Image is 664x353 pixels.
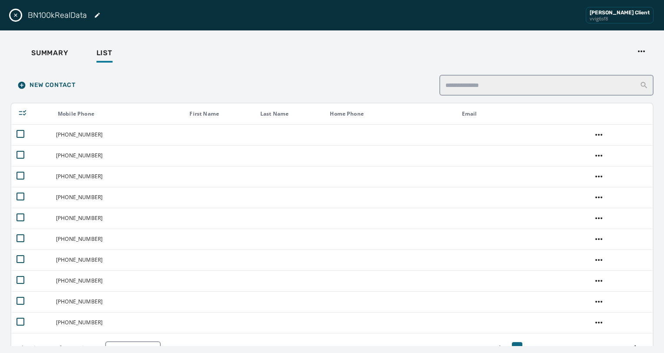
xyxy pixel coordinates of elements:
td: [PHONE_NUMBER] [51,124,183,145]
div: Email [462,110,586,117]
h2: BN100kRealData [28,9,87,21]
div: Home Phone [330,110,454,117]
td: [PHONE_NUMBER] [51,208,183,229]
button: List [90,44,120,64]
td: [PHONE_NUMBER] [51,145,183,166]
span: Summary [31,49,69,57]
td: [PHONE_NUMBER] [51,250,183,270]
span: ... [581,344,594,353]
span: List [96,49,113,57]
td: [PHONE_NUMBER] [51,166,183,187]
button: New Contact [10,76,83,95]
button: Summary [24,44,76,64]
div: Mobile Phone [58,110,182,117]
div: vvig6sf8 [590,16,650,21]
td: [PHONE_NUMBER] [51,187,183,208]
div: First Name [189,110,253,117]
td: [PHONE_NUMBER] [51,229,183,250]
div: [PERSON_NAME] Client [590,9,650,16]
button: Edit List [94,12,101,19]
span: New Contact [17,81,76,90]
span: Showing 1 - 10 of 100000 items [18,344,98,352]
td: [PHONE_NUMBER] [51,291,183,312]
span: 10 per page [110,345,156,352]
td: [PHONE_NUMBER] [51,312,183,333]
td: [PHONE_NUMBER] [51,270,183,291]
div: Last Name [260,110,322,117]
